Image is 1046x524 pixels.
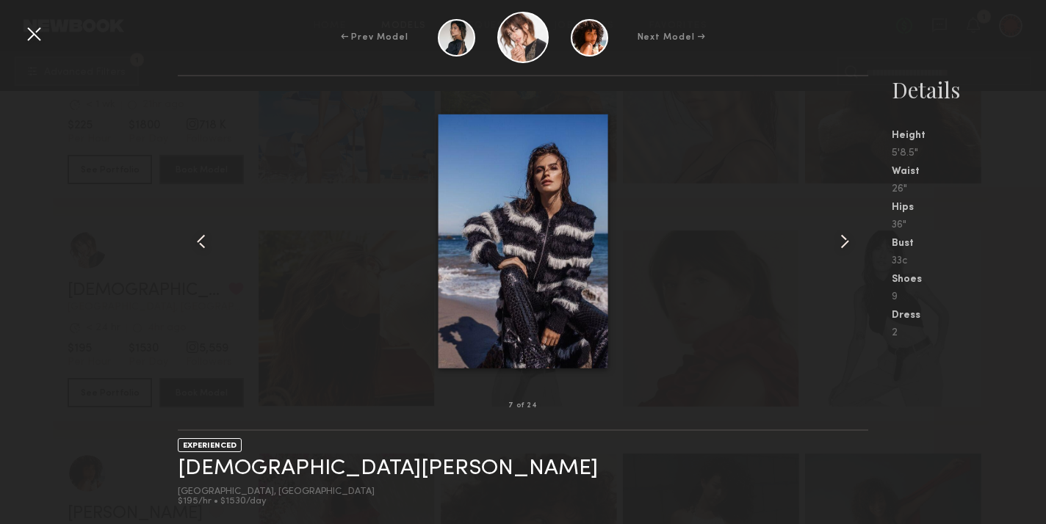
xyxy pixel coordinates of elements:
[892,184,1046,194] div: 26"
[892,310,1046,321] div: Dress
[892,167,1046,177] div: Waist
[178,487,598,497] div: [GEOGRAPHIC_DATA], [GEOGRAPHIC_DATA]
[892,328,1046,338] div: 2
[892,274,1046,285] div: Shoes
[178,438,242,452] div: EXPERIENCED
[508,402,537,410] div: 7 of 24
[341,31,408,44] div: ← Prev Model
[892,75,1046,104] div: Details
[178,457,598,480] a: [DEMOGRAPHIC_DATA][PERSON_NAME]
[892,220,1046,230] div: 36"
[892,256,1046,266] div: 33c
[178,497,598,506] div: $195/hr • $1530/day
[892,203,1046,213] div: Hips
[892,292,1046,302] div: 9
[892,131,1046,141] div: Height
[892,148,1046,159] div: 5'8.5"
[892,239,1046,249] div: Bust
[638,31,706,44] div: Next Model →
